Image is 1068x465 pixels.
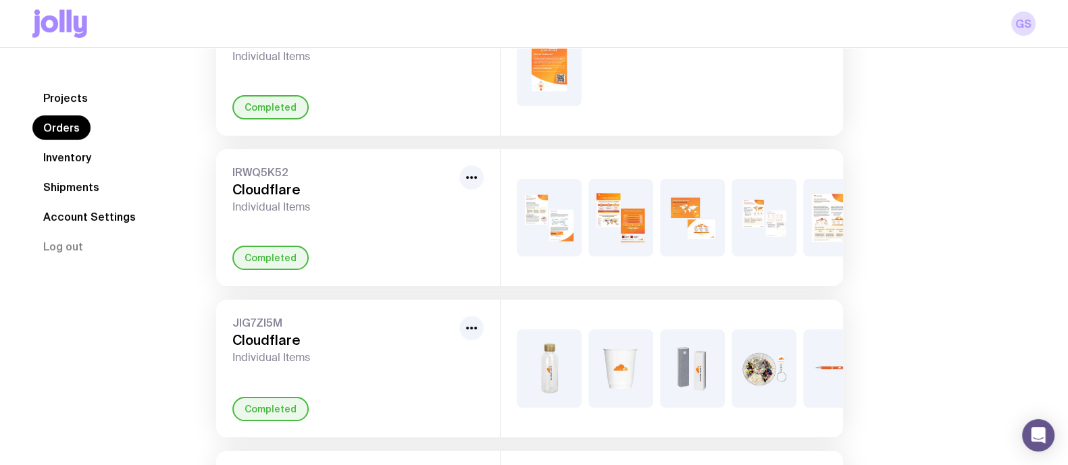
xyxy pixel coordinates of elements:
a: Projects [32,86,99,110]
button: Log out [32,234,94,258]
div: Completed [232,95,309,119]
a: GS [1011,11,1036,36]
h3: Cloudflare [232,332,454,348]
h3: Cloudflare [232,182,454,198]
div: Open Intercom Messenger [1022,419,1054,452]
a: Inventory [32,145,102,169]
div: Completed [232,246,309,270]
span: JIG7ZI5M [232,316,454,329]
span: IRWQ5K52 [232,165,454,179]
a: Orders [32,115,91,140]
span: Individual Items [232,200,454,214]
div: Completed [232,397,309,421]
span: Individual Items [232,351,454,364]
a: Account Settings [32,204,147,229]
a: Shipments [32,175,110,199]
span: Individual Items [232,50,454,63]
